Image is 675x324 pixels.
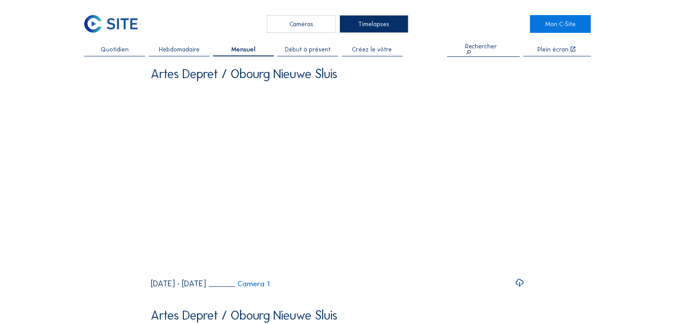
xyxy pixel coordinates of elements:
[530,15,591,33] a: Mon C-Site
[84,15,145,33] a: C-SITE Logo
[151,68,337,80] div: Artes Depret / Obourg Nieuwe Sluis
[151,280,206,288] div: [DATE] - [DATE]
[84,15,137,33] img: C-SITE Logo
[151,309,337,322] div: Artes Depret / Obourg Nieuwe Sluis
[352,46,392,52] span: Créez le vôtre
[158,46,199,52] span: Hebdomadaire
[465,43,501,55] div: Rechercher
[339,15,408,33] div: Timelapses
[267,15,336,33] div: Caméras
[151,87,524,273] video: Your browser does not support the video tag.
[285,46,331,52] span: Début à présent
[537,46,568,52] div: Plein écran
[209,280,269,288] a: Camera 1
[101,46,129,52] span: Quotidien
[231,46,255,52] span: Mensuel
